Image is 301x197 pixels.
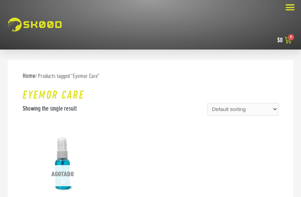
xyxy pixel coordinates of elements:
[23,70,279,83] nav: / Products tagged “Eyemor Care”
[23,73,35,80] a: Home
[23,89,279,103] h1: Eyemor Care
[23,133,103,193] a: Agotado
[207,103,279,116] select: Shop order
[268,32,301,50] a: $0
[277,37,280,44] span: $
[277,37,283,44] bdi: 0
[23,103,77,116] p: Showing the single result
[30,165,96,186] span: Agotado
